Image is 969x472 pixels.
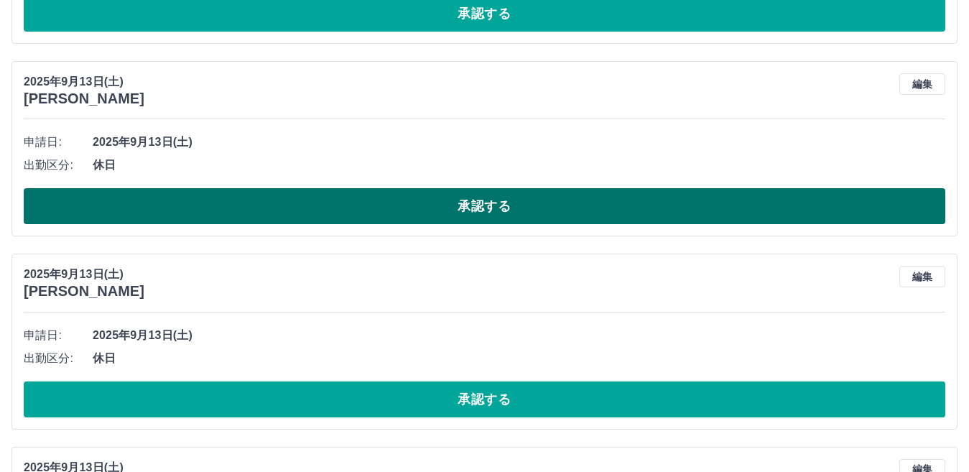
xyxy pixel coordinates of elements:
span: 休日 [93,157,945,174]
span: 申請日: [24,134,93,151]
span: 出勤区分: [24,157,93,174]
p: 2025年9月13日(土) [24,266,144,283]
h3: [PERSON_NAME] [24,91,144,107]
span: 申請日: [24,327,93,344]
button: 承認する [24,188,945,224]
span: 2025年9月13日(土) [93,134,945,151]
h3: [PERSON_NAME] [24,283,144,300]
button: 編集 [899,266,945,287]
span: 休日 [93,350,945,367]
button: 承認する [24,381,945,417]
button: 編集 [899,73,945,95]
p: 2025年9月13日(土) [24,73,144,91]
span: 出勤区分: [24,350,93,367]
span: 2025年9月13日(土) [93,327,945,344]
